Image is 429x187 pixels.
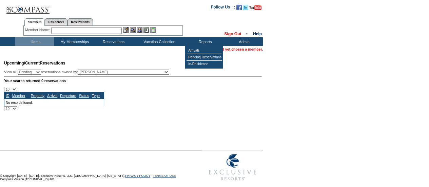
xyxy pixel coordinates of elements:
[150,27,156,33] img: b_calculator.gif
[45,18,67,25] a: Residences
[187,54,222,61] td: Pending Reservations
[4,79,262,83] div: Your search returned 0 reservations
[202,47,263,51] span: You have not yet chosen a member.
[31,94,44,98] a: Property
[243,5,248,10] img: Follow us on Twitter
[202,150,263,184] img: Exclusive Resorts
[185,37,224,46] td: Reports
[137,27,142,33] img: Impersonate
[93,37,132,46] td: Reservations
[236,5,242,10] img: Become our fan on Facebook
[4,61,40,66] span: Upcoming/Current
[132,37,185,46] td: Vacation Collection
[224,32,241,36] a: Sign Out
[25,27,51,33] div: Member Name:
[47,94,57,98] a: Arrival
[6,94,9,98] a: ID
[246,32,249,36] span: ::
[243,7,248,11] a: Follow us on Twitter
[125,174,150,177] a: PRIVACY POLICY
[143,27,149,33] img: Reservations
[4,99,104,106] td: No records found.
[15,37,54,46] td: Home
[249,5,261,10] img: Subscribe to our YouTube Channel
[130,27,136,33] img: View
[4,61,65,66] span: Reservations
[153,174,176,177] a: TERMS OF USE
[12,94,25,98] a: Member
[60,94,76,98] a: Departure
[211,4,235,12] td: Follow Us ::
[187,61,222,67] td: In-Residence
[249,7,261,11] a: Subscribe to our YouTube Channel
[187,47,222,54] td: Arrivals
[224,37,263,46] td: Admin
[92,94,100,98] a: Type
[253,32,262,36] a: Help
[236,7,242,11] a: Become our fan on Facebook
[123,27,129,33] img: b_edit.gif
[24,18,45,26] a: Members
[54,37,93,46] td: My Memberships
[79,94,89,98] a: Status
[4,70,172,75] div: View all: reservations owned by:
[67,18,93,25] a: Reservations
